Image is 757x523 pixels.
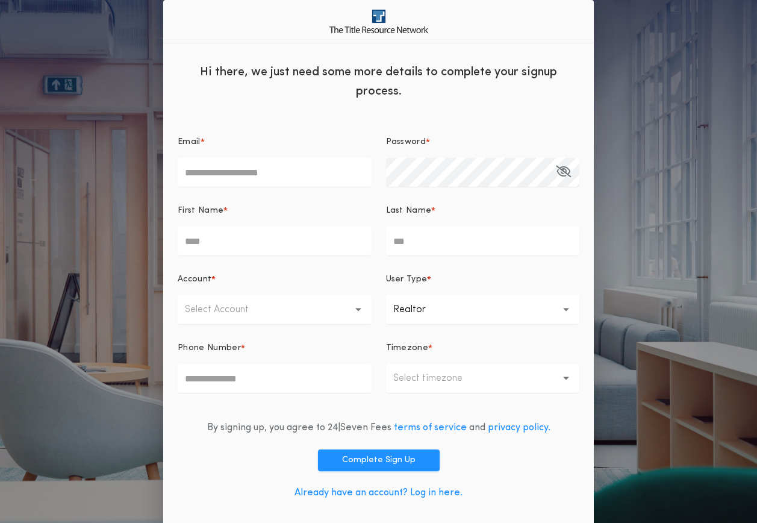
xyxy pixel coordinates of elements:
[386,205,432,217] p: Last Name
[318,449,440,471] button: Complete Sign Up
[294,488,463,498] a: Already have an account? Log in here.
[386,364,580,393] button: Select timezone
[207,421,550,435] div: By signing up, you agree to 24|Seven Fees and
[178,227,372,255] input: First Name*
[393,371,482,386] p: Select timezone
[556,158,571,187] button: Password*
[163,53,594,107] div: Hi there, we just need some more details to complete your signup process.
[185,302,268,317] p: Select Account
[386,295,580,324] button: Realtor
[178,158,372,187] input: Email*
[386,342,429,354] p: Timezone
[488,423,550,433] a: privacy policy.
[178,274,211,286] p: Account
[393,302,445,317] p: Realtor
[386,227,580,255] input: Last Name*
[178,136,201,148] p: Email
[394,423,467,433] a: terms of service
[178,295,372,324] button: Select Account
[386,136,426,148] p: Password
[386,158,580,187] input: Password*
[329,10,428,33] img: logo
[178,364,372,393] input: Phone Number*
[386,274,428,286] p: User Type
[178,342,241,354] p: Phone Number
[178,205,223,217] p: First Name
